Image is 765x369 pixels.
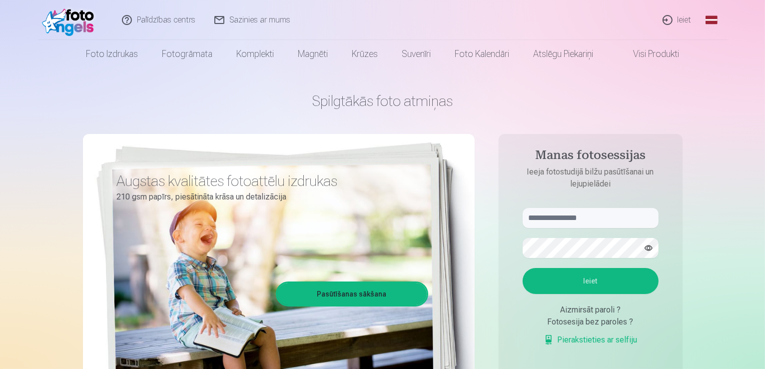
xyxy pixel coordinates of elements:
a: Magnēti [286,40,340,68]
a: Foto kalendāri [443,40,521,68]
a: Pasūtīšanas sākšana [277,283,427,305]
img: /fa1 [42,4,99,36]
div: Aizmirsāt paroli ? [523,304,659,316]
a: Atslēgu piekariņi [521,40,605,68]
a: Pierakstieties ar selfiju [544,334,638,346]
h4: Manas fotosessijas [513,148,669,166]
a: Krūzes [340,40,390,68]
a: Foto izdrukas [74,40,150,68]
p: Ieeja fotostudijā bilžu pasūtīšanai un lejupielādei [513,166,669,190]
button: Ieiet [523,268,659,294]
div: Fotosesija bez paroles ? [523,316,659,328]
a: Suvenīri [390,40,443,68]
h1: Spilgtākās foto atmiņas [83,92,683,110]
a: Visi produkti [605,40,691,68]
a: Komplekti [224,40,286,68]
p: 210 gsm papīrs, piesātināta krāsa un detalizācija [117,190,421,204]
h3: Augstas kvalitātes fotoattēlu izdrukas [117,172,421,190]
a: Fotogrāmata [150,40,224,68]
